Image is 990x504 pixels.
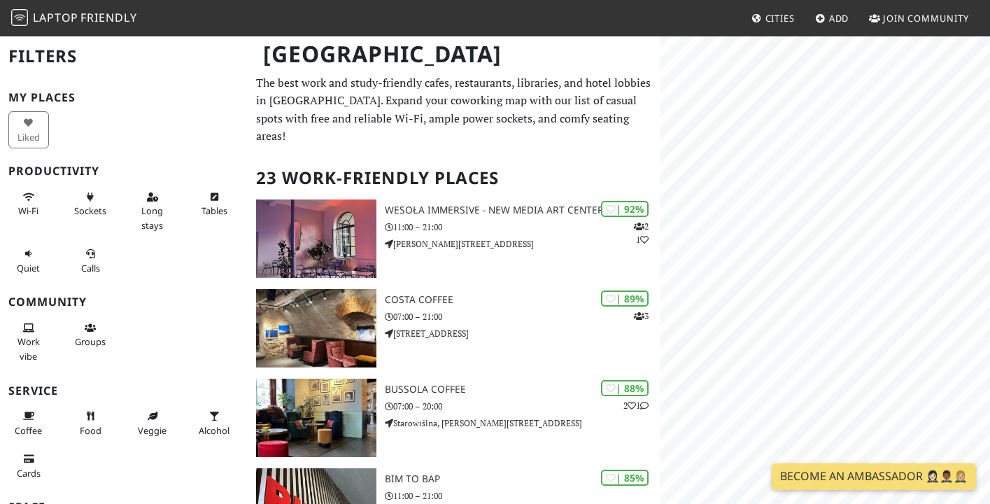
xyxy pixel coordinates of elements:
[8,316,49,367] button: Work vibe
[385,473,660,485] h3: BIM TO BAP
[74,204,106,217] span: Power sockets
[11,9,28,26] img: LaptopFriendly
[883,12,969,24] span: Join Community
[11,6,137,31] a: LaptopFriendly LaptopFriendly
[81,262,100,274] span: Video/audio calls
[385,294,660,306] h3: Costa Coffee
[70,185,111,223] button: Sockets
[385,327,660,340] p: [STREET_ADDRESS]
[809,6,855,31] a: Add
[256,157,652,199] h2: 23 Work-Friendly Places
[8,242,49,279] button: Quiet
[8,35,239,78] h2: Filters
[248,379,660,457] a: Bussola Coffee | 88% 21 Bussola Coffee 07:00 – 20:00 Starowiślna, [PERSON_NAME][STREET_ADDRESS]
[863,6,975,31] a: Join Community
[141,204,163,231] span: Long stays
[8,447,49,484] button: Cards
[248,199,660,278] a: Wesoła Immersive - New Media Art Center | 92% 21 Wesoła Immersive - New Media Art Center 11:00 – ...
[8,164,239,178] h3: Productivity
[385,416,660,430] p: Starowiślna, [PERSON_NAME][STREET_ADDRESS]
[601,290,649,307] div: | 89%
[80,424,101,437] span: Food
[248,289,660,367] a: Costa Coffee | 89% 3 Costa Coffee 07:00 – 21:00 [STREET_ADDRESS]
[252,35,658,73] h1: [GEOGRAPHIC_DATA]
[601,380,649,396] div: | 88%
[201,204,227,217] span: Work-friendly tables
[765,12,795,24] span: Cities
[70,405,111,442] button: Food
[138,424,167,437] span: Veggie
[385,310,660,323] p: 07:00 – 21:00
[132,185,173,237] button: Long stays
[199,424,229,437] span: Alcohol
[17,335,40,362] span: People working
[8,185,49,223] button: Wi-Fi
[385,204,660,216] h3: Wesoła Immersive - New Media Art Center
[8,295,239,309] h3: Community
[8,91,239,104] h3: My Places
[256,74,652,146] p: The best work and study-friendly cafes, restaurants, libraries, and hotel lobbies in [GEOGRAPHIC_...
[15,424,42,437] span: Coffee
[18,204,38,217] span: Stable Wi-Fi
[17,467,41,479] span: Credit cards
[8,405,49,442] button: Coffee
[8,384,239,398] h3: Service
[385,384,660,395] h3: Bussola Coffee
[80,10,136,25] span: Friendly
[601,470,649,486] div: | 85%
[132,405,173,442] button: Veggie
[70,242,111,279] button: Calls
[634,309,649,323] p: 3
[256,289,377,367] img: Costa Coffee
[385,237,660,251] p: [PERSON_NAME][STREET_ADDRESS]
[194,405,234,442] button: Alcohol
[17,262,40,274] span: Quiet
[634,220,649,246] p: 2 1
[601,201,649,217] div: | 92%
[194,185,234,223] button: Tables
[385,400,660,413] p: 07:00 – 20:00
[256,199,377,278] img: Wesoła Immersive - New Media Art Center
[385,489,660,503] p: 11:00 – 21:00
[385,220,660,234] p: 11:00 – 21:00
[623,399,649,412] p: 2 1
[829,12,849,24] span: Add
[746,6,800,31] a: Cities
[70,316,111,353] button: Groups
[75,335,106,348] span: Group tables
[256,379,377,457] img: Bussola Coffee
[33,10,78,25] span: Laptop
[772,463,976,490] a: Become an Ambassador 🤵🏻‍♀️🤵🏾‍♂️🤵🏼‍♀️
